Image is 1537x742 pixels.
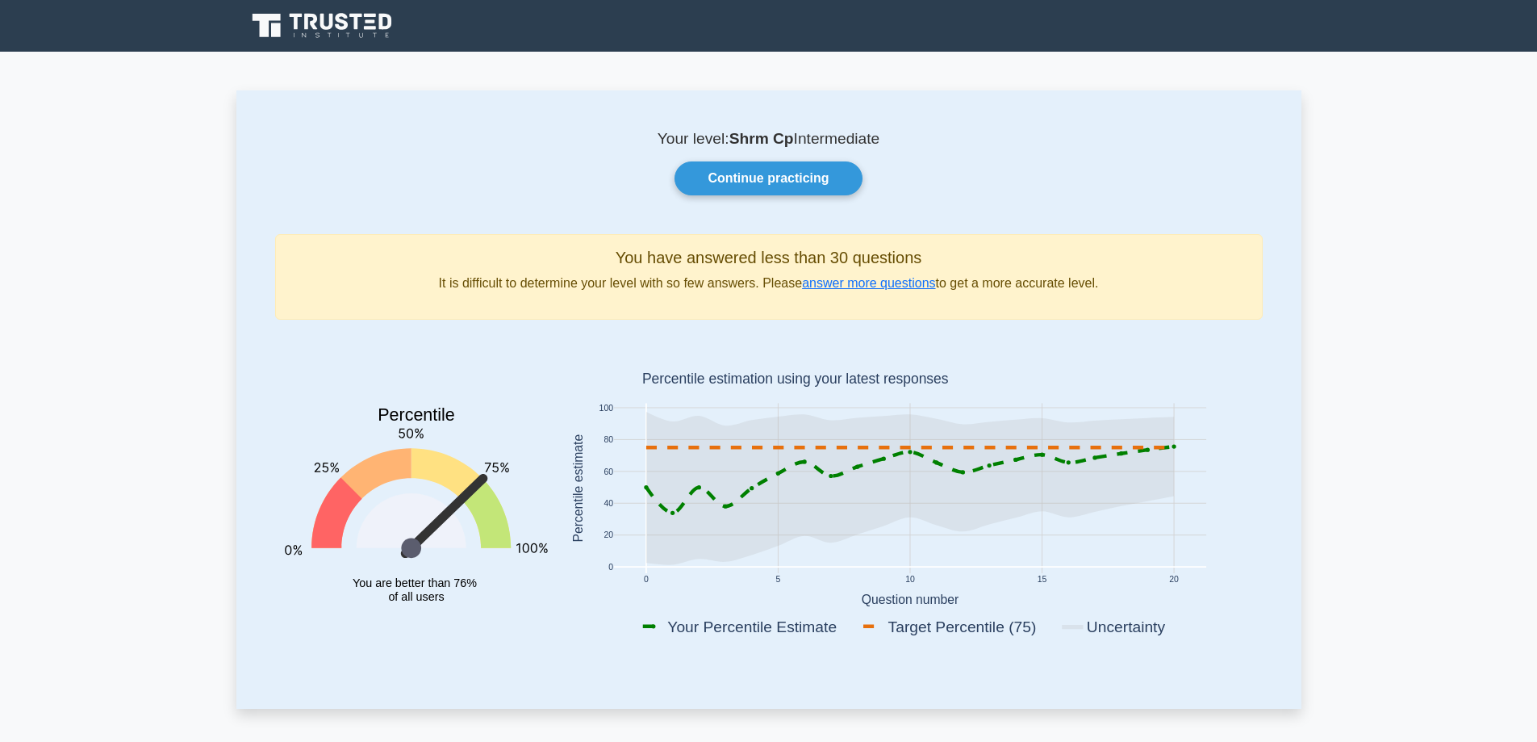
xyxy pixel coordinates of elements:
text: 100 [599,404,613,413]
text: 20 [604,531,613,540]
text: Question number [861,593,959,606]
text: 60 [604,467,613,476]
text: 80 [604,436,613,445]
a: answer more questions [802,276,935,290]
h5: You have answered less than 30 questions [289,248,1249,267]
text: 40 [604,499,613,508]
text: 10 [905,576,915,585]
tspan: You are better than 76% [353,576,477,589]
text: 5 [775,576,780,585]
text: Percentile [378,406,455,425]
p: Your level: Intermediate [275,129,1263,149]
tspan: of all users [388,590,444,603]
text: 15 [1037,576,1046,585]
p: It is difficult to determine your level with so few answers. Please to get a more accurate level. [289,274,1249,293]
b: Shrm Cp [729,130,794,147]
a: Continue practicing [675,161,862,195]
text: 0 [608,563,613,572]
text: 0 [643,576,648,585]
text: Percentile estimation using your latest responses [641,371,948,388]
text: Percentile estimate [570,434,584,543]
text: 20 [1169,576,1179,585]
